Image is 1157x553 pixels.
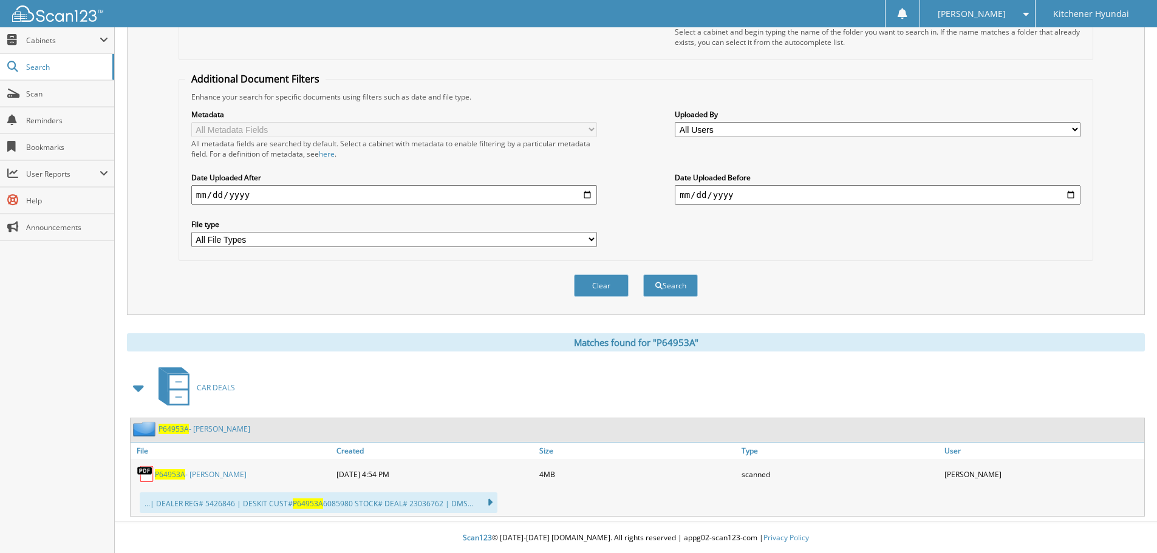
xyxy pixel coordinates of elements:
[463,532,492,543] span: Scan123
[26,62,106,72] span: Search
[319,149,335,159] a: here
[763,532,809,543] a: Privacy Policy
[191,138,597,159] div: All metadata fields are searched by default. Select a cabinet with metadata to enable filtering b...
[131,443,333,459] a: File
[26,142,108,152] span: Bookmarks
[938,10,1006,18] span: [PERSON_NAME]
[26,169,100,179] span: User Reports
[333,462,536,486] div: [DATE] 4:54 PM
[191,109,597,120] label: Metadata
[185,72,326,86] legend: Additional Document Filters
[739,462,941,486] div: scanned
[26,115,108,126] span: Reminders
[675,172,1080,183] label: Date Uploaded Before
[536,462,739,486] div: 4MB
[941,443,1144,459] a: User
[333,443,536,459] a: Created
[137,465,155,483] img: PDF.png
[26,222,108,232] span: Announcements
[155,469,185,480] span: P64953A
[151,364,235,412] a: CAR DEALS
[140,492,497,513] div: ...| DEALER REG# 5426846 | DESKIT CUST# 6085980 STOCK# DEAL# 23036762 | DMS...
[127,333,1145,351] div: Matches found for "P64953A"
[675,27,1080,47] div: Select a cabinet and begin typing the name of the folder you want to search in. If the name match...
[197,382,235,393] span: CAR DEALS
[115,523,1157,553] div: © [DATE]-[DATE] [DOMAIN_NAME]. All rights reserved | appg02-scan123-com |
[1053,10,1129,18] span: Kitchener Hyundai
[12,5,103,22] img: scan123-logo-white.svg
[185,92,1087,102] div: Enhance your search for specific documents using filters such as date and file type.
[26,195,108,206] span: Help
[133,421,159,436] img: folder2.png
[191,219,597,229] label: File type
[941,462,1144,486] div: [PERSON_NAME]
[159,424,250,434] a: P64953A- [PERSON_NAME]
[191,185,597,205] input: start
[155,469,247,480] a: P64953A- [PERSON_NAME]
[293,498,323,509] span: P64953A
[191,172,597,183] label: Date Uploaded After
[675,185,1080,205] input: end
[26,35,100,46] span: Cabinets
[1096,495,1157,553] iframe: Chat Widget
[739,443,941,459] a: Type
[26,89,108,99] span: Scan
[675,109,1080,120] label: Uploaded By
[643,274,698,297] button: Search
[574,274,629,297] button: Clear
[536,443,739,459] a: Size
[159,424,189,434] span: P64953A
